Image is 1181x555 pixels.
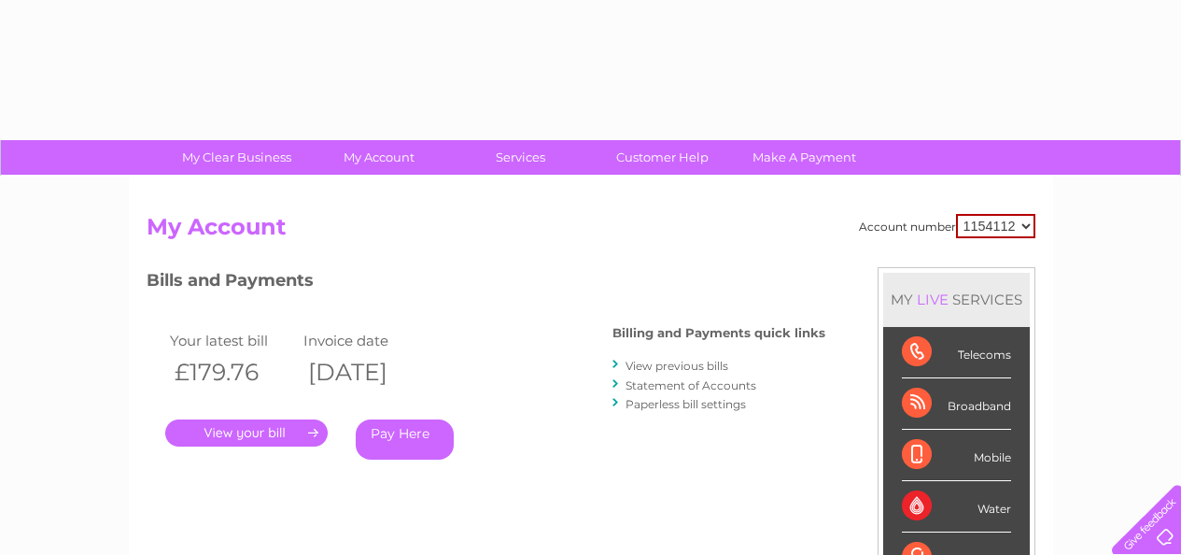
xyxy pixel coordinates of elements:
a: Pay Here [356,420,454,460]
a: My Clear Business [160,140,314,175]
a: Services [443,140,598,175]
div: Mobile [902,430,1011,481]
div: Broadband [902,378,1011,430]
td: Your latest bill [165,328,300,353]
a: Customer Help [585,140,739,175]
div: Account number [859,214,1035,238]
td: Invoice date [299,328,433,353]
div: MY SERVICES [883,273,1030,326]
div: LIVE [913,291,952,308]
a: Paperless bill settings [626,397,746,411]
h3: Bills and Payments [147,267,825,300]
div: Water [902,481,1011,533]
h2: My Account [147,214,1035,249]
a: . [165,420,328,447]
a: My Account [302,140,456,175]
a: Statement of Accounts [626,378,756,392]
div: Telecoms [902,327,1011,378]
h4: Billing and Payments quick links [612,326,825,340]
th: [DATE] [299,353,433,391]
th: £179.76 [165,353,300,391]
a: Make A Payment [727,140,881,175]
a: View previous bills [626,359,728,373]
